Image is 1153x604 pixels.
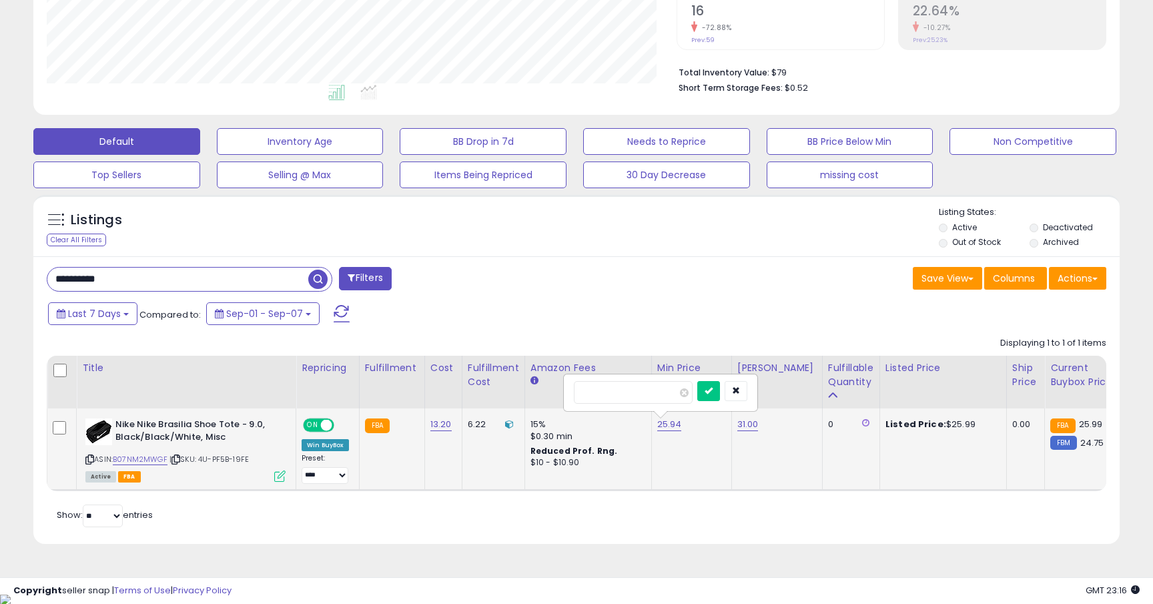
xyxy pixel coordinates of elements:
div: Fulfillable Quantity [828,361,874,389]
b: Short Term Storage Fees: [679,82,783,93]
strong: Copyright [13,584,62,597]
button: Default [33,128,200,155]
small: -10.27% [919,23,951,33]
a: B07NM2MWGF [113,454,167,465]
img: 419uB33ZUFL._SL40_.jpg [85,418,112,445]
h2: 22.64% [913,3,1106,21]
div: Listed Price [885,361,1001,375]
div: seller snap | | [13,585,232,597]
div: $0.30 min [530,430,641,442]
button: missing cost [767,162,933,188]
span: ON [304,420,321,431]
div: $10 - $10.90 [530,457,641,469]
small: FBM [1050,436,1076,450]
div: Current Buybox Price [1050,361,1119,389]
span: 2025-09-15 23:16 GMT [1086,584,1140,597]
span: Compared to: [139,308,201,321]
b: Nike Nike Brasilia Shoe Tote - 9.0, Black/Black/White, Misc [115,418,278,446]
button: Last 7 Days [48,302,137,325]
label: Out of Stock [952,236,1001,248]
button: Inventory Age [217,128,384,155]
small: FBA [365,418,390,433]
span: All listings currently available for purchase on Amazon [85,471,116,483]
a: Privacy Policy [173,584,232,597]
button: Save View [913,267,982,290]
span: FBA [118,471,141,483]
small: Amazon Fees. [530,375,538,387]
label: Active [952,222,977,233]
div: Preset: [302,454,349,484]
b: Total Inventory Value: [679,67,769,78]
button: BB Drop in 7d [400,128,566,155]
div: 0.00 [1012,418,1034,430]
div: 0 [828,418,869,430]
small: -72.88% [697,23,732,33]
button: Columns [984,267,1047,290]
div: 6.22 [468,418,514,430]
div: Displaying 1 to 1 of 1 items [1000,337,1106,350]
a: 13.20 [430,418,452,431]
div: $25.99 [885,418,996,430]
div: Amazon Fees [530,361,646,375]
h2: 16 [691,3,884,21]
li: $79 [679,63,1096,79]
label: Archived [1043,236,1079,248]
b: Listed Price: [885,418,946,430]
button: BB Price Below Min [767,128,933,155]
button: Sep-01 - Sep-07 [206,302,320,325]
span: Columns [993,272,1035,285]
div: ASIN: [85,418,286,481]
span: Sep-01 - Sep-07 [226,307,303,320]
div: Ship Price [1012,361,1039,389]
p: Listing States: [939,206,1119,219]
div: Repricing [302,361,354,375]
small: Prev: 59 [691,36,715,44]
div: 15% [530,418,641,430]
button: Actions [1049,267,1106,290]
button: Top Sellers [33,162,200,188]
small: Prev: 25.23% [913,36,947,44]
span: $0.52 [785,81,808,94]
button: Items Being Repriced [400,162,566,188]
div: Cost [430,361,456,375]
a: Terms of Use [114,584,171,597]
span: 25.99 [1079,418,1103,430]
div: Fulfillment Cost [468,361,519,389]
div: Fulfillment [365,361,419,375]
div: Min Price [657,361,726,375]
label: Deactivated [1043,222,1093,233]
div: [PERSON_NAME] [737,361,817,375]
span: | SKU: 4U-PF5B-19FE [169,454,249,465]
div: Win BuyBox [302,439,349,451]
span: OFF [332,420,354,431]
button: Filters [339,267,391,290]
button: 30 Day Decrease [583,162,750,188]
span: Last 7 Days [68,307,121,320]
small: FBA [1050,418,1075,433]
a: 31.00 [737,418,759,431]
button: Selling @ Max [217,162,384,188]
span: Show: entries [57,509,153,521]
b: Reduced Prof. Rng. [530,445,618,457]
div: Clear All Filters [47,234,106,246]
button: Non Competitive [949,128,1116,155]
button: Needs to Reprice [583,128,750,155]
div: Title [82,361,290,375]
h5: Listings [71,211,122,230]
a: 25.94 [657,418,682,431]
span: 24.75 [1080,436,1104,449]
